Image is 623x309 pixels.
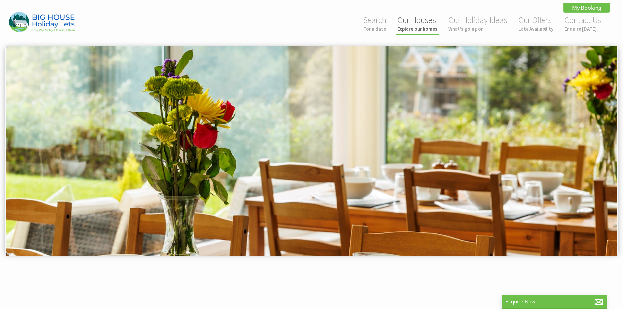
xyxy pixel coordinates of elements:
[563,3,610,13] a: My Booking
[397,26,437,32] small: Explore our homes
[9,12,75,32] img: Big House Holiday Lets
[448,15,507,32] a: Our Holiday IdeasWhat's going on
[564,15,601,32] a: Contact UsEnquire [DATE]
[363,15,386,32] a: SearchFor a date
[518,15,553,32] a: Our OffersLate Availability
[363,26,386,32] small: For a date
[505,298,603,305] p: Enquire Now
[564,26,601,32] small: Enquire [DATE]
[397,15,437,32] a: Our HousesExplore our homes
[518,26,553,32] small: Late Availability
[448,26,507,32] small: What's going on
